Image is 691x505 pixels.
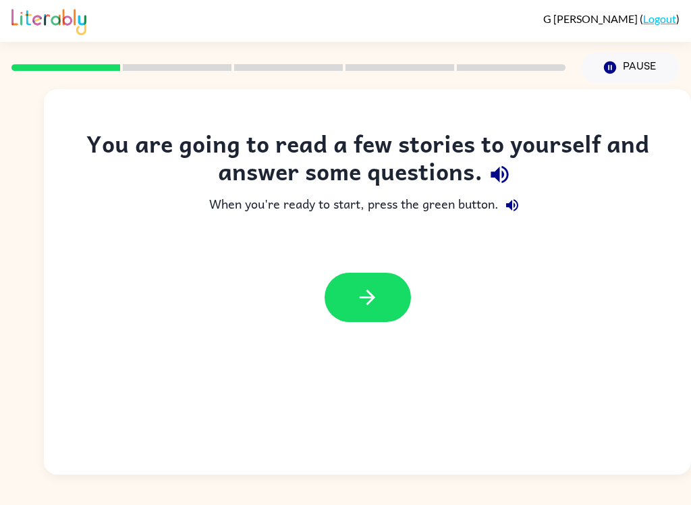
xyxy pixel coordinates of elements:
div: You are going to read a few stories to yourself and answer some questions. [71,130,664,192]
img: Literably [11,5,86,35]
button: Pause [582,52,680,83]
div: ( ) [543,12,680,25]
div: When you're ready to start, press the green button. [71,192,664,219]
a: Logout [643,12,676,25]
span: G [PERSON_NAME] [543,12,640,25]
